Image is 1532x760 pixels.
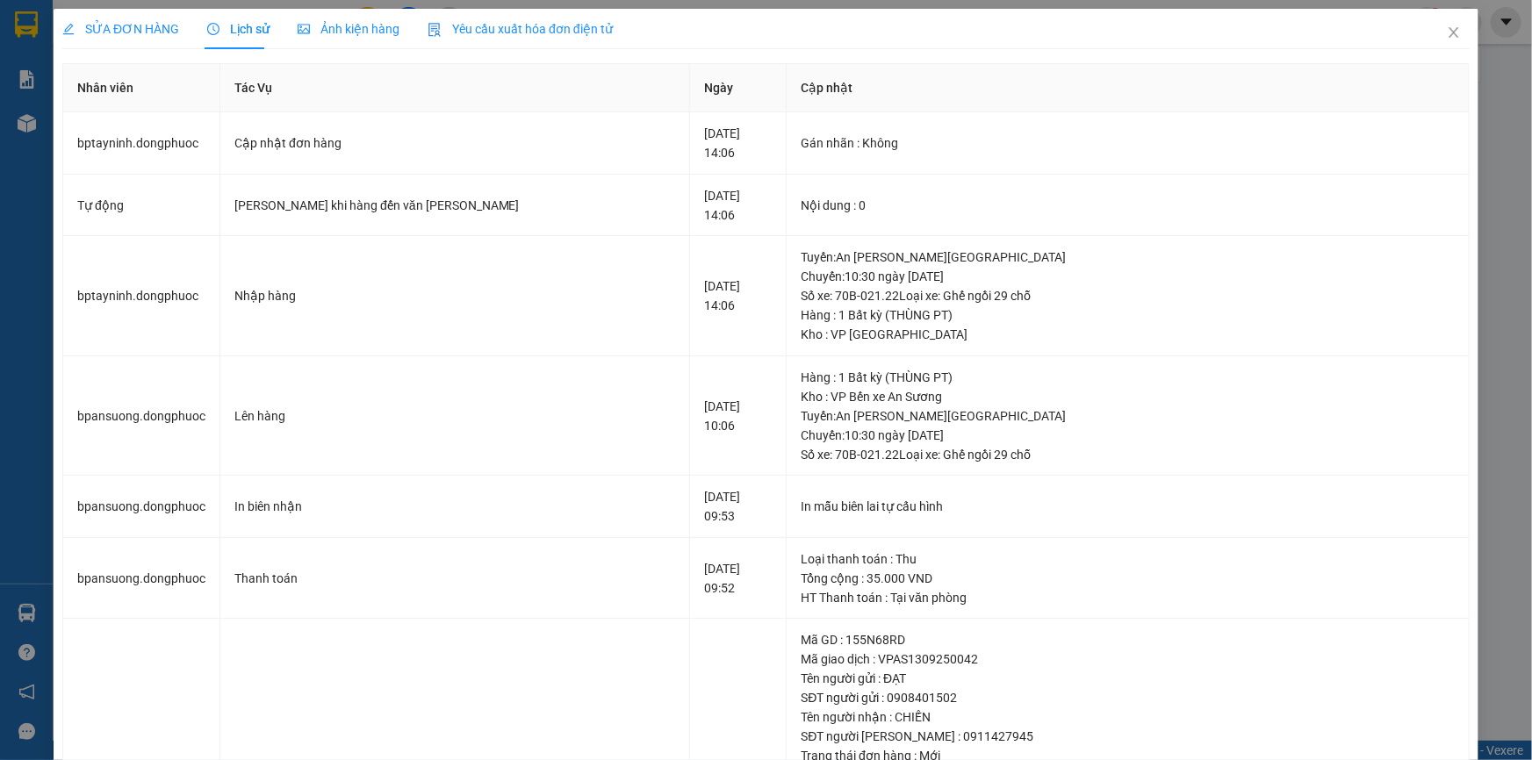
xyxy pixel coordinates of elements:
[801,549,1455,569] div: Loại thanh toán : Thu
[801,669,1455,688] div: Tên người gửi : ĐẠT
[207,23,219,35] span: clock-circle
[63,175,220,237] td: Tự động
[428,23,442,37] img: icon
[801,588,1455,607] div: HT Thanh toán : Tại văn phòng
[801,727,1455,746] div: SĐT người [PERSON_NAME] : 0911427945
[298,22,399,36] span: Ảnh kiện hàng
[801,325,1455,344] div: Kho : VP [GEOGRAPHIC_DATA]
[234,133,675,153] div: Cập nhật đơn hàng
[1429,9,1478,58] button: Close
[63,112,220,175] td: bptayninh.dongphuoc
[234,569,675,588] div: Thanh toán
[234,286,675,305] div: Nhập hàng
[234,406,675,426] div: Lên hàng
[62,23,75,35] span: edit
[787,64,1470,112] th: Cập nhật
[801,649,1455,669] div: Mã giao dịch : VPAS1309250042
[1447,25,1461,39] span: close
[801,368,1455,387] div: Hàng : 1 Bất kỳ (THÙNG PT)
[704,276,773,315] div: [DATE] 14:06
[63,538,220,620] td: bpansuong.dongphuoc
[801,688,1455,707] div: SĐT người gửi : 0908401502
[207,22,270,36] span: Lịch sử
[801,387,1455,406] div: Kho : VP Bến xe An Sương
[704,186,773,225] div: [DATE] 14:06
[690,64,788,112] th: Ngày
[234,497,675,516] div: In biên nhận
[63,236,220,356] td: bptayninh.dongphuoc
[63,356,220,477] td: bpansuong.dongphuoc
[704,559,773,598] div: [DATE] 09:52
[801,247,1455,305] div: Tuyến : An [PERSON_NAME][GEOGRAPHIC_DATA] Chuyến: 10:30 ngày [DATE] Số xe: 70B-021.22 Loại xe: Gh...
[704,397,773,435] div: [DATE] 10:06
[220,64,690,112] th: Tác Vụ
[63,476,220,538] td: bpansuong.dongphuoc
[801,406,1455,464] div: Tuyến : An [PERSON_NAME][GEOGRAPHIC_DATA] Chuyến: 10:30 ngày [DATE] Số xe: 70B-021.22 Loại xe: Gh...
[801,305,1455,325] div: Hàng : 1 Bất kỳ (THÙNG PT)
[801,196,1455,215] div: Nội dung : 0
[704,124,773,162] div: [DATE] 14:06
[801,630,1455,649] div: Mã GD : 155N68RD
[234,196,675,215] div: [PERSON_NAME] khi hàng đến văn [PERSON_NAME]
[62,22,179,36] span: SỬA ĐƠN HÀNG
[428,22,613,36] span: Yêu cầu xuất hóa đơn điện tử
[63,64,220,112] th: Nhân viên
[801,707,1455,727] div: Tên người nhận : CHIẾN
[801,497,1455,516] div: In mẫu biên lai tự cấu hình
[801,133,1455,153] div: Gán nhãn : Không
[704,487,773,526] div: [DATE] 09:53
[298,23,310,35] span: picture
[801,569,1455,588] div: Tổng cộng : 35.000 VND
